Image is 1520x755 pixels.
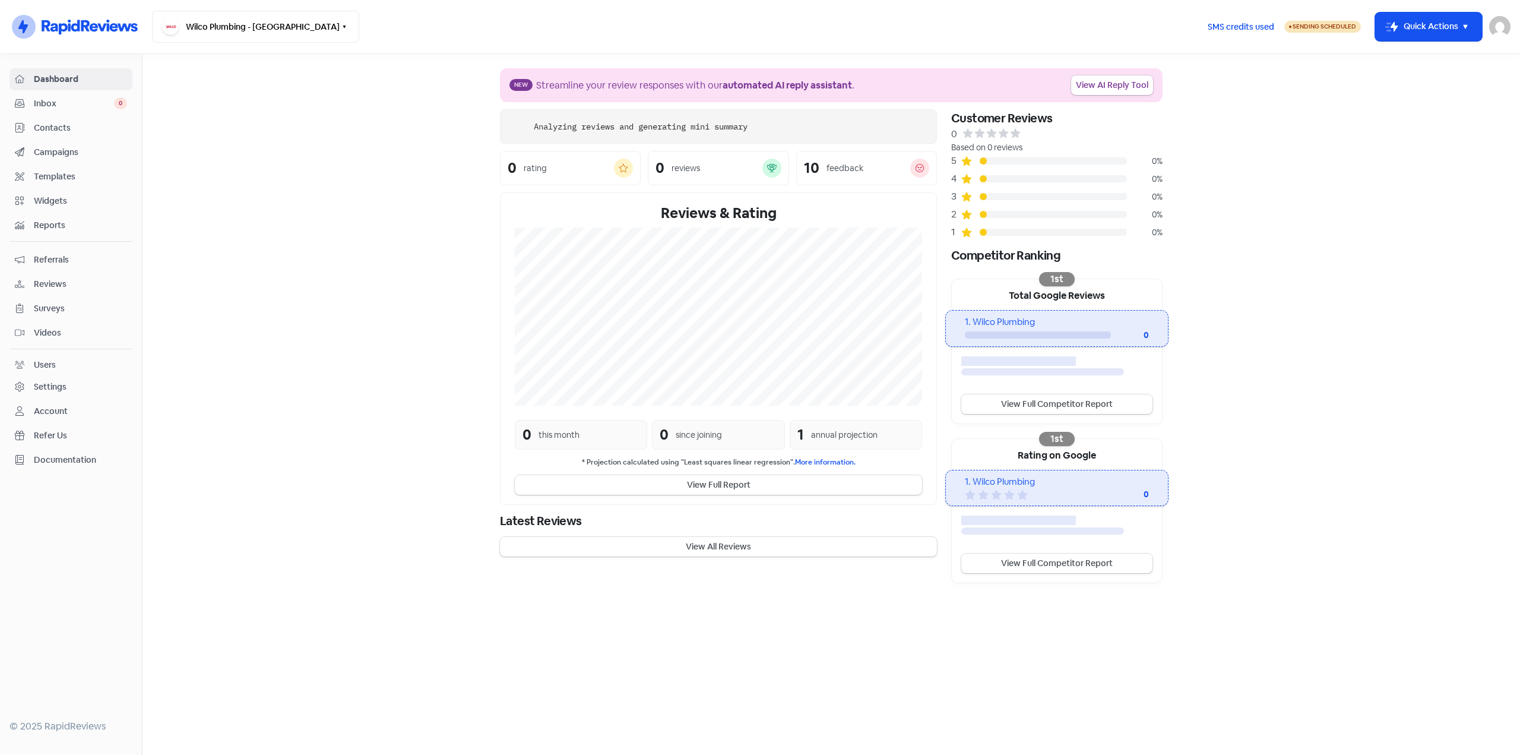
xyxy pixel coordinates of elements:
div: 1st [1039,432,1075,446]
span: Inbox [34,97,114,110]
a: Inbox 0 [9,93,132,115]
div: this month [539,429,579,441]
span: Surveys [34,302,127,315]
a: View AI Reply Tool [1071,75,1153,95]
div: Rating on Google [952,439,1162,470]
a: Refer Us [9,425,132,447]
div: reviews [672,162,700,175]
a: Templates [9,166,132,188]
button: Quick Actions [1375,12,1482,41]
a: Users [9,354,132,376]
span: Campaigns [34,146,127,159]
b: automated AI reply assistant [723,79,852,91]
div: since joining [676,429,722,441]
div: Streamline your review responses with our . [536,78,854,93]
a: Documentation [9,449,132,471]
div: Account [34,405,68,418]
div: 0 [655,161,664,175]
div: 0 [1101,488,1149,501]
div: rating [524,162,547,175]
div: 10 [804,161,819,175]
div: Based on 0 reviews [951,141,1163,154]
div: 0 [508,161,517,175]
span: Referrals [34,254,127,266]
a: SMS credits used [1198,20,1284,32]
button: View All Reviews [500,537,937,557]
span: Contacts [34,122,127,134]
div: feedback [826,162,863,175]
div: 0 [1111,329,1149,342]
div: 0% [1127,155,1163,168]
div: Competitor Ranking [951,247,1163,264]
a: Referrals [9,249,132,271]
a: Dashboard [9,68,132,90]
a: Reviews [9,273,132,295]
a: Sending Scheduled [1284,20,1361,34]
span: SMS credits used [1208,21,1274,33]
div: Total Google Reviews [952,279,1162,310]
div: 1. Wilco Plumbing [965,475,1148,489]
div: 0 [522,424,531,446]
div: 0% [1127,209,1163,221]
a: Contacts [9,117,132,139]
button: Wilco Plumbing - [GEOGRAPHIC_DATA] [152,11,359,43]
div: 2 [951,207,961,222]
img: User [1489,16,1510,37]
div: Customer Reviews [951,109,1163,127]
div: 0 [951,127,957,141]
small: * Projection calculated using "Least squares linear regression". [515,457,922,468]
button: View Full Report [515,475,922,495]
span: Sending Scheduled [1293,23,1356,30]
div: Latest Reviews [500,512,937,530]
span: Templates [34,170,127,183]
div: annual projection [811,429,878,441]
a: View Full Competitor Report [961,394,1152,414]
div: 5 [951,154,961,168]
div: Reviews & Rating [515,203,922,224]
a: Widgets [9,190,132,212]
a: Videos [9,322,132,344]
div: 0% [1127,191,1163,203]
span: New [509,79,533,91]
div: © 2025 RapidReviews [9,719,132,734]
span: Refer Us [34,429,127,442]
span: Videos [34,327,127,339]
div: 0% [1127,173,1163,185]
a: Settings [9,376,132,398]
div: 0% [1127,226,1163,239]
div: Settings [34,381,66,393]
div: 1st [1039,272,1075,286]
a: Reports [9,214,132,236]
span: Reviews [34,278,127,290]
span: 0 [114,97,127,109]
span: Widgets [34,195,127,207]
div: 1 [951,225,961,239]
div: Analyzing reviews and generating mini summary [534,121,748,133]
a: 0rating [500,151,641,185]
span: Reports [34,219,127,232]
a: 0reviews [648,151,788,185]
div: 1 [797,424,804,446]
div: 1. Wilco Plumbing [965,315,1148,329]
div: 3 [951,189,961,204]
a: Surveys [9,298,132,320]
div: 0 [660,424,669,446]
a: Account [9,400,132,422]
span: Documentation [34,454,127,466]
a: View Full Competitor Report [961,554,1152,573]
a: Campaigns [9,141,132,163]
div: 4 [951,172,961,186]
a: More information. [795,457,856,467]
span: Dashboard [34,73,127,86]
div: Users [34,359,56,371]
a: 10feedback [796,151,937,185]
